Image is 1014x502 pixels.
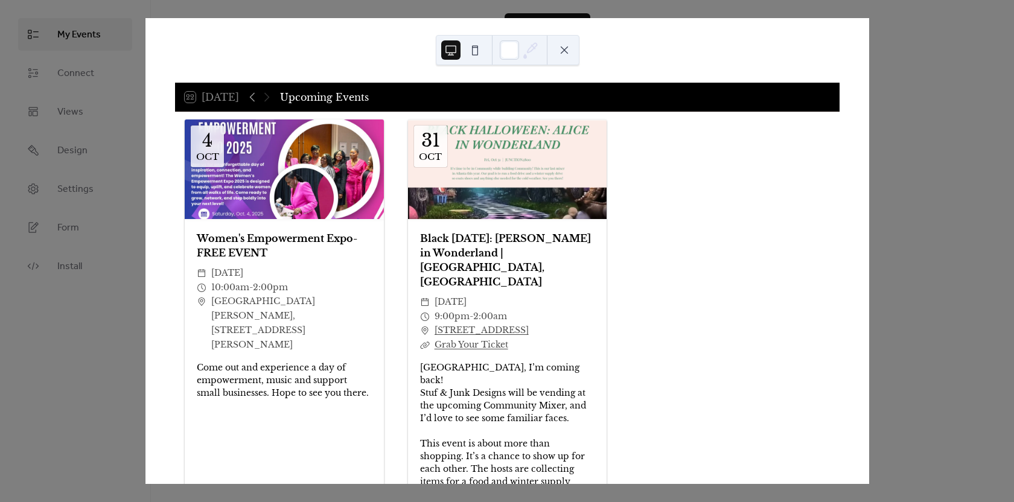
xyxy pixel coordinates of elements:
[202,132,213,150] div: 4
[435,323,529,338] a: [STREET_ADDRESS]
[211,294,372,352] span: [GEOGRAPHIC_DATA][PERSON_NAME], [STREET_ADDRESS][PERSON_NAME]
[420,232,591,288] a: Black [DATE]: [PERSON_NAME] in Wonderland | [GEOGRAPHIC_DATA], [GEOGRAPHIC_DATA]
[253,281,288,295] span: 2:00pm
[420,323,430,338] div: ​
[185,361,384,399] div: Come out and experience a day of empowerment, music and support small businesses. Hope to see you...
[435,310,470,324] span: 9:00pm
[420,295,430,310] div: ​
[280,90,369,104] div: Upcoming Events
[435,295,467,310] span: [DATE]
[420,310,430,324] div: ​
[470,310,473,324] span: -
[419,152,442,161] div: Oct
[211,281,249,295] span: 10:00am
[197,281,206,295] div: ​
[249,281,253,295] span: -
[435,339,508,350] a: Grab Your Ticket
[197,266,206,281] div: ​
[473,310,507,324] span: 2:00am
[196,152,219,161] div: Oct
[197,294,206,309] div: ​
[421,132,440,150] div: 31
[185,231,384,260] div: Women's Empowerment Expo-FREE EVENT
[211,266,243,281] span: [DATE]
[420,338,430,352] div: ​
